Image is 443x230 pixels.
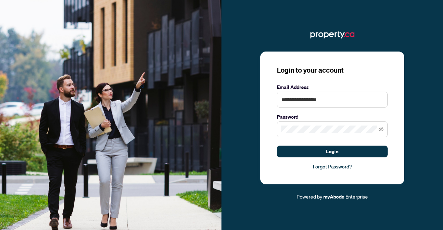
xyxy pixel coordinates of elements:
span: eye-invisible [379,127,383,132]
label: Password [277,113,388,121]
button: Login [277,146,388,157]
span: Powered by [297,193,322,200]
h3: Login to your account [277,65,388,75]
img: ma-logo [310,29,354,40]
label: Email Address [277,83,388,91]
a: myAbode [323,193,344,201]
a: Forgot Password? [277,163,388,171]
span: Login [326,146,338,157]
span: Enterprise [345,193,368,200]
